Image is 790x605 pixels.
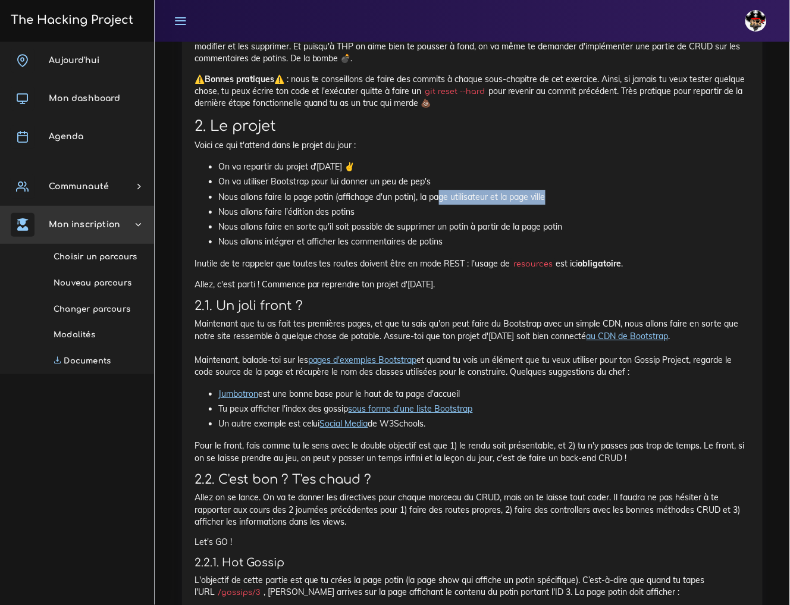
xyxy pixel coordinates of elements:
[215,587,264,598] code: /gossips/3
[195,491,750,528] p: Allez on se lance. On va te donner les directives pour chaque morceau du CRUD, mais on te laisse ...
[195,278,750,290] p: Allez, c'est parti ! Commence par reprendre ton projet d'[DATE].
[49,56,99,65] span: Aujourd'hui
[195,29,750,65] p: Pour avoir une vision complète, nous allons travailler sur les potins en acceptant toutes les act...
[49,94,121,103] span: Mon dashboard
[218,220,750,234] li: Nous allons faire en sorte qu'il soit possible de supprimer un potin à partir de la page potin
[195,118,750,135] h2: 2. Le projet
[218,387,750,402] li: est une bonne base pour le haut de ta page d'accueil
[218,388,258,399] a: Jumbotron
[218,205,750,220] li: Nous allons faire l'édition des potins
[195,574,750,598] p: L'objectif de cette partie est que tu crées la page potin (la page show qui affiche un potin spéc...
[195,258,750,269] p: Inutile de te rappeler que toutes tes routes doivent être en mode REST : l'usage de est ici .
[195,472,750,487] h3: 2.2. C'est bon ? T'es chaud ?
[195,299,750,314] h3: 2.1. Un joli front ?
[195,440,750,464] p: Pour le front, fais comme tu le sens avec le double objectif est que 1) le rendu soit présentable...
[195,536,750,548] p: Let's GO !
[745,10,767,32] img: avatar
[349,403,473,414] a: sous forme d'une liste Bootstrap
[320,418,368,429] a: Social Media
[49,220,120,229] span: Mon inscription
[218,416,750,431] li: Un autre exemple est celui de W3Schools.
[195,139,750,151] p: Voici ce qui t'attend dans le projet du jour :
[7,14,133,27] h3: The Hacking Project
[578,258,622,269] strong: obligatoire
[587,331,669,341] a: au CDN de Bootstrap
[49,182,109,191] span: Communauté
[218,174,750,189] li: On va utiliser Bootstrap pour lui donner un peu de pep's
[510,258,556,270] code: resources
[205,74,274,84] strong: Bonnes pratiques
[308,355,417,365] a: pages d'exemples Bootstrap
[195,73,750,109] p: ⚠️ ⚠️ : nous te conseillons de faire des commits à chaque sous-chapitre de cet exercice. Ainsi, s...
[64,356,111,365] span: Documents
[218,402,750,416] li: Tu peux afficher l'index des gossip
[49,132,83,141] span: Agenda
[218,234,750,249] li: Nous allons intégrer et afficher les commentaires de potins
[195,318,750,378] p: Maintenant que tu as fait tes premières pages, et que tu sais qu'on peut faire du Bootstrap avec ...
[218,190,750,205] li: Nous allons faire la page potin (affichage d'un potin), la page utilisateur et la page ville
[422,86,488,98] code: git reset --hard
[218,159,750,174] li: On va repartir du projet d'[DATE] ✌
[195,556,750,569] h4: 2.2.1. Hot Gossip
